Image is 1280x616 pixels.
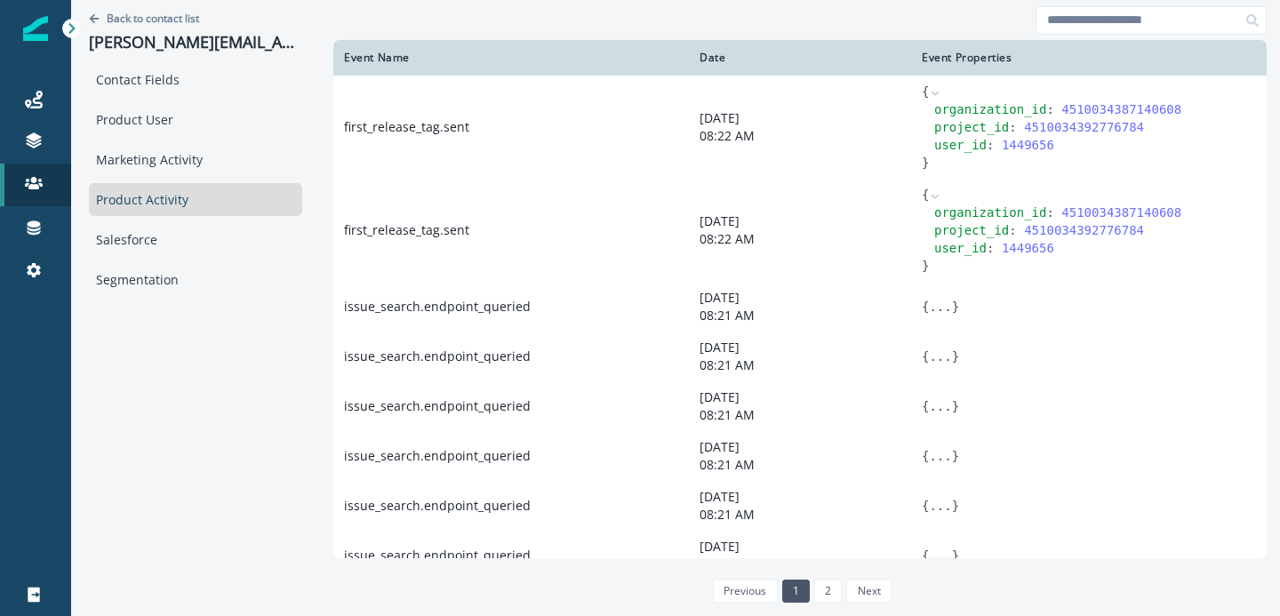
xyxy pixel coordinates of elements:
div: : [934,221,1256,239]
a: Next page [846,580,891,603]
span: { [922,499,929,513]
p: Back to contact list [107,11,199,26]
div: : [934,204,1256,221]
td: first_release_tag.sent [333,179,689,282]
div: Salesforce [89,223,302,256]
p: 08:21 AM [700,556,900,573]
button: Go back [89,11,199,26]
span: { [922,349,929,364]
div: Contact Fields [89,63,302,96]
span: 4510034387140608 [1061,205,1181,220]
span: } [952,449,959,463]
div: Event Name [344,51,678,65]
div: : [934,136,1256,154]
div: : [934,118,1256,136]
p: [DATE] [700,538,900,556]
button: ... [929,497,951,515]
button: ... [929,397,951,415]
button: ... [929,298,951,316]
span: 4510034387140608 [1061,102,1181,116]
span: { [922,449,929,463]
p: 08:21 AM [700,307,900,324]
td: issue_search.endpoint_queried [333,381,689,431]
td: issue_search.endpoint_queried [333,332,689,381]
span: } [922,156,929,170]
span: { [922,300,929,314]
p: 08:21 AM [700,406,900,424]
p: [DATE] [700,438,900,456]
p: 08:21 AM [700,456,900,474]
span: { [922,84,929,99]
span: } [922,259,929,273]
p: [DATE] [700,339,900,356]
span: 4510034392776784 [1024,223,1144,237]
span: 4510034392776784 [1024,120,1144,134]
p: [DATE] [700,488,900,506]
p: [DATE] [700,212,900,230]
button: ... [929,547,951,564]
span: 1449656 [1002,138,1054,152]
td: issue_search.endpoint_queried [333,431,689,481]
p: [DATE] [700,109,900,127]
button: ... [929,447,951,465]
span: { [922,399,929,413]
button: ... [929,348,951,365]
div: Product Activity [89,183,302,216]
a: Page 2 [814,580,842,603]
span: } [952,399,959,413]
ul: Pagination [708,580,892,603]
span: } [952,499,959,513]
p: 08:21 AM [700,356,900,374]
span: } [952,349,959,364]
p: [DATE] [700,388,900,406]
p: 08:21 AM [700,506,900,524]
p: 08:22 AM [700,230,900,248]
span: { [922,548,929,563]
div: : [934,239,1256,257]
span: project_id [934,223,1009,237]
span: } [952,548,959,563]
img: Inflection [23,16,48,41]
span: organization_id [934,205,1046,220]
span: { [922,188,929,202]
div: : [934,100,1256,118]
td: first_release_tag.sent [333,76,689,179]
span: organization_id [934,102,1046,116]
a: Page 1 is your current page [782,580,810,603]
div: Date [700,51,900,65]
span: project_id [934,120,1009,134]
span: user_id [934,241,987,255]
td: issue_search.endpoint_queried [333,531,689,580]
div: Product User [89,103,302,136]
div: Marketing Activity [89,143,302,176]
p: [DATE] [700,289,900,307]
div: Segmentation [89,263,302,296]
p: 08:22 AM [700,127,900,145]
td: issue_search.endpoint_queried [333,481,689,531]
span: } [952,300,959,314]
span: user_id [934,138,987,152]
td: issue_search.endpoint_queried [333,282,689,332]
p: [PERSON_NAME][EMAIL_ADDRESS][DOMAIN_NAME] [89,33,302,52]
span: 1449656 [1002,241,1054,255]
div: Event Properties [922,51,1256,65]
